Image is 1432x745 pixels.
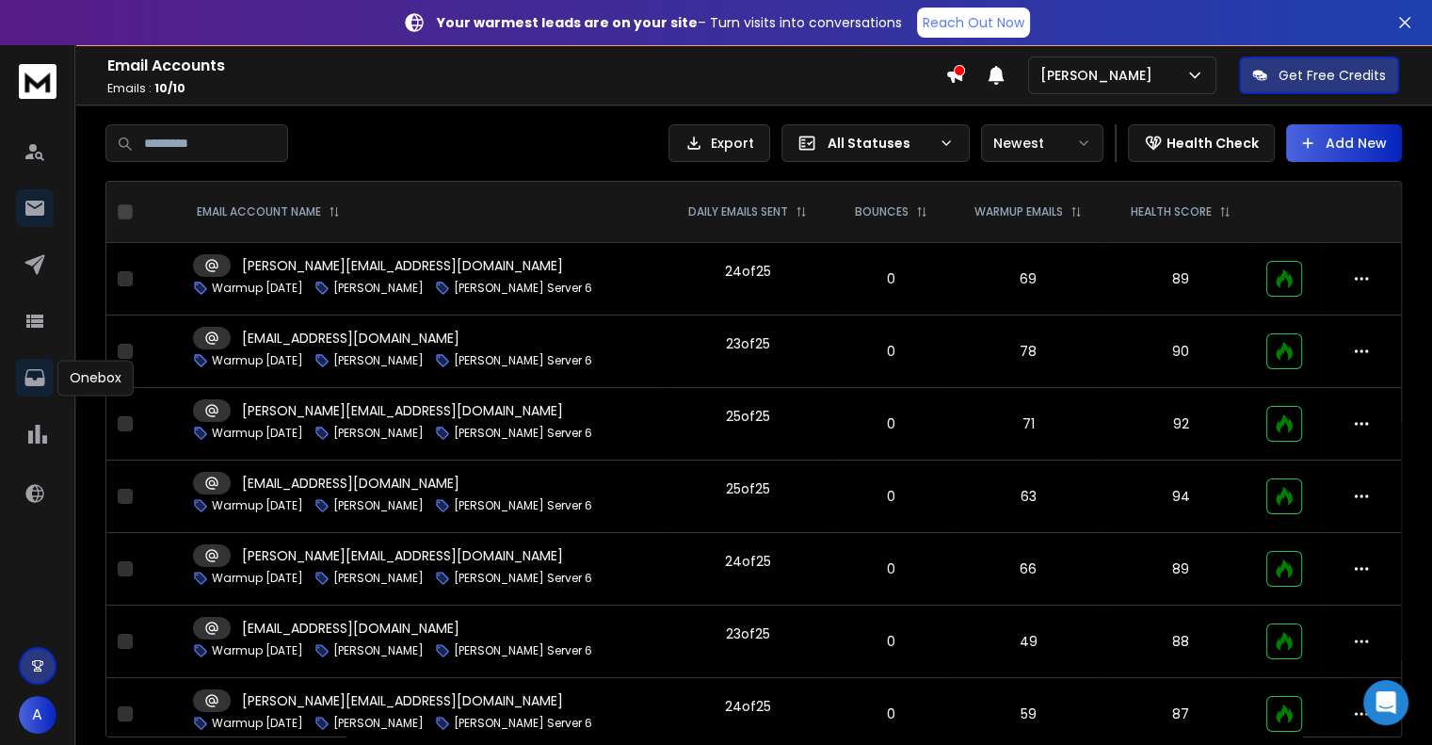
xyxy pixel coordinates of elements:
p: – Turn visits into conversations [437,13,902,32]
p: [PERSON_NAME] [333,571,424,586]
p: 0 [844,487,938,506]
p: [PERSON_NAME] [1040,66,1160,85]
a: Reach Out Now [917,8,1030,38]
td: 69 [950,243,1107,316]
p: 0 [844,559,938,578]
div: Open Intercom Messenger [1363,680,1408,725]
div: 23 of 25 [726,624,770,643]
p: [PERSON_NAME][EMAIL_ADDRESS][DOMAIN_NAME] [242,256,563,275]
p: 0 [844,342,938,361]
div: 25 of 25 [726,407,770,426]
div: 23 of 25 [726,334,770,353]
div: 24 of 25 [725,552,771,571]
p: [PERSON_NAME] [333,426,424,441]
p: Warmup [DATE] [212,498,303,513]
p: [PERSON_NAME] [333,498,424,513]
p: Warmup [DATE] [212,353,303,368]
p: [PERSON_NAME] [333,643,424,658]
button: Health Check [1128,124,1275,162]
p: [PERSON_NAME] Server 6 [454,643,592,658]
p: Warmup [DATE] [212,281,303,296]
p: Emails : [107,81,945,96]
p: [EMAIL_ADDRESS][DOMAIN_NAME] [242,474,459,493]
p: 0 [844,632,938,651]
p: BOUNCES [855,204,909,219]
p: [PERSON_NAME][EMAIL_ADDRESS][DOMAIN_NAME] [242,401,563,420]
td: 89 [1106,533,1254,606]
p: All Statuses [828,134,931,153]
td: 63 [950,461,1107,533]
button: A [19,696,56,734]
p: HEALTH SCORE [1131,204,1212,219]
td: 92 [1106,388,1254,461]
td: 89 [1106,243,1254,316]
p: [PERSON_NAME] Server 6 [454,281,592,296]
div: 24 of 25 [725,697,771,716]
p: Warmup [DATE] [212,716,303,731]
p: [PERSON_NAME][EMAIL_ADDRESS][DOMAIN_NAME] [242,546,563,565]
td: 94 [1106,461,1254,533]
h1: Email Accounts [107,55,945,77]
p: Reach Out Now [923,13,1024,32]
p: Health Check [1167,134,1259,153]
p: [PERSON_NAME] Server 6 [454,498,592,513]
div: 25 of 25 [726,479,770,498]
div: 24 of 25 [725,262,771,281]
img: logo [19,64,56,99]
p: DAILY EMAILS SENT [688,204,788,219]
p: 0 [844,269,938,288]
p: [PERSON_NAME][EMAIL_ADDRESS][DOMAIN_NAME] [242,691,563,710]
button: Export [668,124,770,162]
p: WARMUP EMAILS [974,204,1063,219]
p: Warmup [DATE] [212,643,303,658]
p: 0 [844,705,938,723]
button: Get Free Credits [1239,57,1399,94]
strong: Your warmest leads are on your site [437,13,698,32]
p: Warmup [DATE] [212,426,303,441]
p: [EMAIL_ADDRESS][DOMAIN_NAME] [242,619,459,638]
p: Warmup [DATE] [212,571,303,586]
p: [PERSON_NAME] [333,281,424,296]
td: 49 [950,606,1107,678]
td: 88 [1106,606,1254,678]
button: Add New [1286,124,1402,162]
p: [PERSON_NAME] [333,716,424,731]
button: Newest [981,124,1103,162]
td: 71 [950,388,1107,461]
p: [PERSON_NAME] Server 6 [454,353,592,368]
span: 10 / 10 [154,80,185,96]
div: Onebox [57,360,134,396]
p: 0 [844,414,938,433]
div: EMAIL ACCOUNT NAME [197,204,340,219]
td: 66 [950,533,1107,606]
p: Get Free Credits [1279,66,1386,85]
p: [PERSON_NAME] Server 6 [454,716,592,731]
td: 90 [1106,316,1254,388]
p: [PERSON_NAME] [333,353,424,368]
p: [PERSON_NAME] Server 6 [454,426,592,441]
td: 78 [950,316,1107,388]
p: [EMAIL_ADDRESS][DOMAIN_NAME] [242,329,459,348]
p: [PERSON_NAME] Server 6 [454,571,592,586]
